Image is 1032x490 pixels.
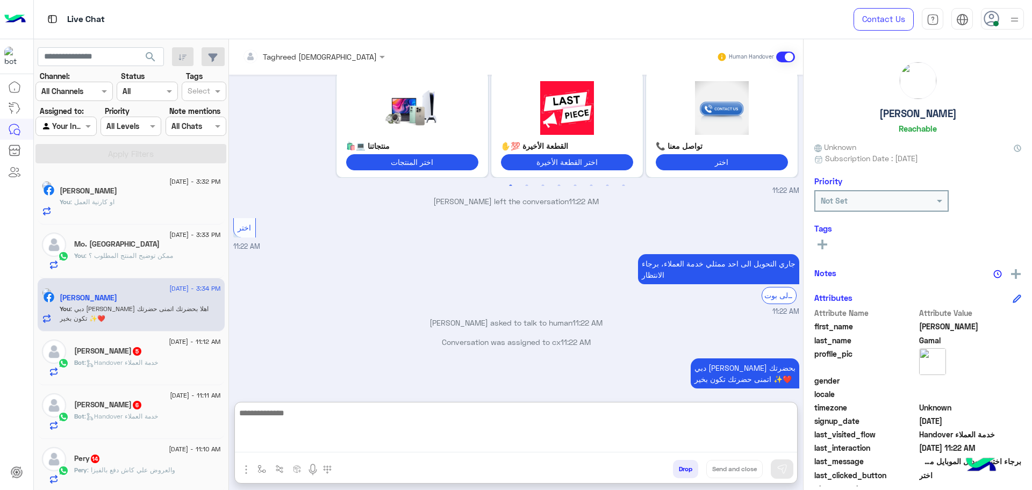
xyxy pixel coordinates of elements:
[777,464,787,474] img: send message
[814,348,917,373] span: profile_pic
[602,181,613,191] button: 7 of 4
[233,196,799,207] p: [PERSON_NAME] left the conversation
[956,13,969,26] img: tab
[814,375,917,386] span: gender
[40,105,84,117] label: Assigned to:
[638,254,799,284] p: 12/8/2025, 11:22 AM
[74,347,142,356] h5: Amir Hashem
[74,240,160,249] h5: Mo. Faysal
[42,288,52,298] img: picture
[306,463,319,476] img: send voice note
[814,442,917,453] span: last_interaction
[257,465,266,473] img: select flow
[570,181,580,191] button: 5 of 4
[919,456,1022,467] span: برجاء اختيار موديل الموبايل من القائمة التالية لمعرفة التفاصيل الخاصة به
[814,224,1021,233] h6: Tags
[4,47,24,66] img: 1403182699927242
[169,230,220,240] span: [DATE] - 3:33 PM
[323,465,332,474] img: make a call
[238,223,251,232] span: اختر
[58,358,69,369] img: WhatsApp
[105,105,130,117] label: Priority
[706,460,763,478] button: Send and close
[814,429,917,440] span: last_visited_flow
[919,307,1022,319] span: Attribute Value
[74,466,87,474] span: Pery
[814,176,842,186] h6: Priority
[271,460,289,478] button: Trigger scenario
[505,181,516,191] button: 1 of 4
[899,124,937,133] h6: Reachable
[144,51,157,63] span: search
[74,400,142,409] h5: Ereny Samir
[554,181,564,191] button: 4 of 4
[87,466,175,474] span: والعروض علي كاش دفع بالفيزا
[825,153,918,164] span: Subscription Date : [DATE]
[814,321,917,332] span: first_name
[900,62,936,99] img: picture
[814,456,917,467] span: last_message
[169,337,220,347] span: [DATE] - 11:12 AM
[656,140,788,152] p: تواصل معنا 📞
[42,233,66,257] img: defaultAdmin.png
[253,460,271,478] button: select flow
[521,181,532,191] button: 2 of 4
[919,335,1022,346] span: Gamal
[84,358,158,366] span: : Handover خدمة العملاء
[572,318,603,327] span: 11:22 AM
[169,284,220,293] span: [DATE] - 3:34 PM
[133,347,141,356] span: 5
[814,293,852,302] h6: Attributes
[586,181,597,191] button: 6 of 4
[919,388,1022,400] span: null
[186,85,210,99] div: Select
[42,340,66,364] img: defaultAdmin.png
[919,470,1022,481] span: اختر
[854,8,914,31] a: Contact Us
[346,154,478,170] button: اختر المنتجات
[169,177,220,186] span: [DATE] - 3:32 PM
[169,444,220,454] span: [DATE] - 11:10 AM
[673,460,698,478] button: Drop
[1011,269,1021,279] img: add
[60,198,70,206] span: You
[561,337,591,347] span: 11:22 AM
[4,8,26,31] img: Logo
[762,287,797,304] div: الرجوع الى بوت
[993,270,1002,278] img: notes
[74,412,84,420] span: Bot
[922,8,943,31] a: tab
[772,186,799,196] span: 11:22 AM
[814,415,917,427] span: signup_date
[233,336,799,348] p: Conversation was assigned to cx
[133,401,141,409] span: 6
[170,391,220,400] span: [DATE] - 11:11 AM
[501,154,633,170] button: اختر القطعة الأخيرة
[169,105,220,117] label: Note mentions
[58,251,69,262] img: WhatsApp
[814,402,917,413] span: timezone
[879,107,957,120] h5: [PERSON_NAME]
[70,198,114,206] span: او كارنية العمل
[814,388,917,400] span: locale
[1008,13,1021,26] img: profile
[85,251,173,260] span: ممكن توضيح المنتج المطلوب ؟
[919,429,1022,440] span: Handover خدمة العملاء
[84,412,158,420] span: : Handover خدمة العملاء
[346,81,478,135] img: %D9%85%D9%86%D8%AA%D8%AC%D8%A7%D8%AA%D9%86%D8%A7.png
[60,186,117,196] h5: Wafaa Sayed
[919,375,1022,386] span: null
[814,470,917,481] span: last_clicked_button
[919,442,1022,453] span: 2025-08-12T08:22:56.48Z
[74,454,101,463] h5: Pery
[927,13,939,26] img: tab
[60,293,117,302] h5: Ahmed Gamal
[501,140,633,152] p: القطعة الأخيرة 💯✋
[58,412,69,422] img: WhatsApp
[186,70,203,82] label: Tags
[293,465,302,473] img: create order
[919,402,1022,413] span: Unknown
[233,242,260,250] span: 11:22 AM
[44,185,54,196] img: Facebook
[233,317,799,328] p: [PERSON_NAME] asked to talk to human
